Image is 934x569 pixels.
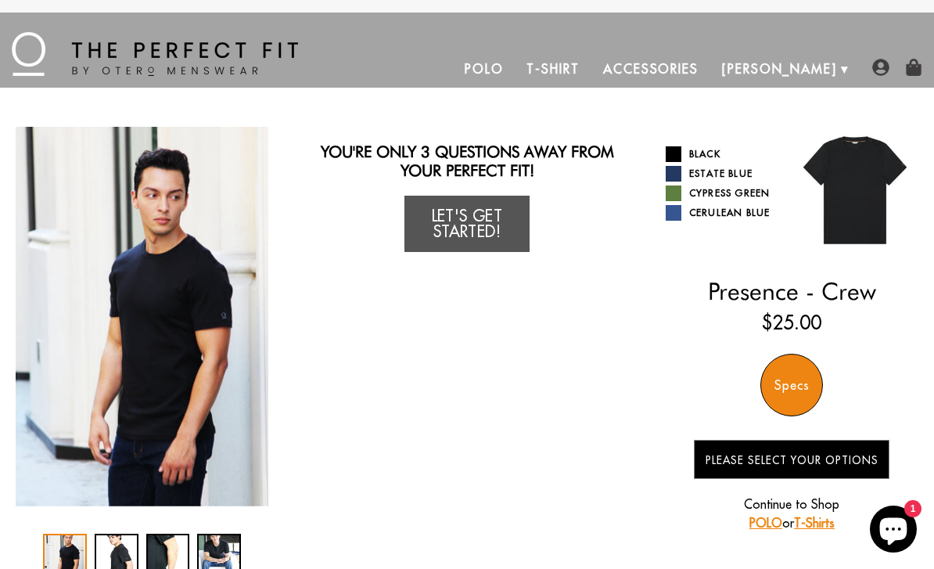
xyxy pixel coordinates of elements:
inbox-online-store-chat: Shopify online store chat [865,506,921,556]
a: [PERSON_NAME] [710,50,849,88]
img: Copy_of_20002-01_Side_1024x1024_2x_6df090e6-e5e7-40aa-80d7-51d579b0ccb8_340x.jpg [268,127,521,506]
div: 2 / 4 [268,127,521,506]
a: Cypress Green [666,185,781,201]
h2: Presence - Crew [666,277,918,305]
p: Continue to Shop or [694,495,889,532]
img: 014.jpg [792,127,918,254]
a: Cerulean Blue [666,205,781,221]
a: Let's Get Started! [404,196,530,252]
img: user-account-icon.png [872,59,889,76]
h2: You're only 3 questions away from your perfect fit! [318,142,616,180]
a: T-Shirt [515,50,591,88]
img: The Perfect Fit - by Otero Menswear - Logo [12,32,298,76]
span: Please Select Your Options [706,453,878,467]
a: POLO [749,515,782,531]
button: Please Select Your Options [694,440,889,479]
img: IMG_2234_copy_1024x1024_2x_efb7d93c-8b3c-412c-9950-2577ffb1670b_340x.jpg [16,127,268,506]
div: 1 / 4 [16,127,268,506]
a: Black [666,146,781,162]
img: shopping-bag-icon.png [905,59,922,76]
div: Specs [760,354,823,416]
ins: $25.00 [762,308,821,337]
a: Polo [453,50,515,88]
a: T-Shirts [794,515,835,531]
a: Estate Blue [666,166,781,182]
a: Accessories [591,50,710,88]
